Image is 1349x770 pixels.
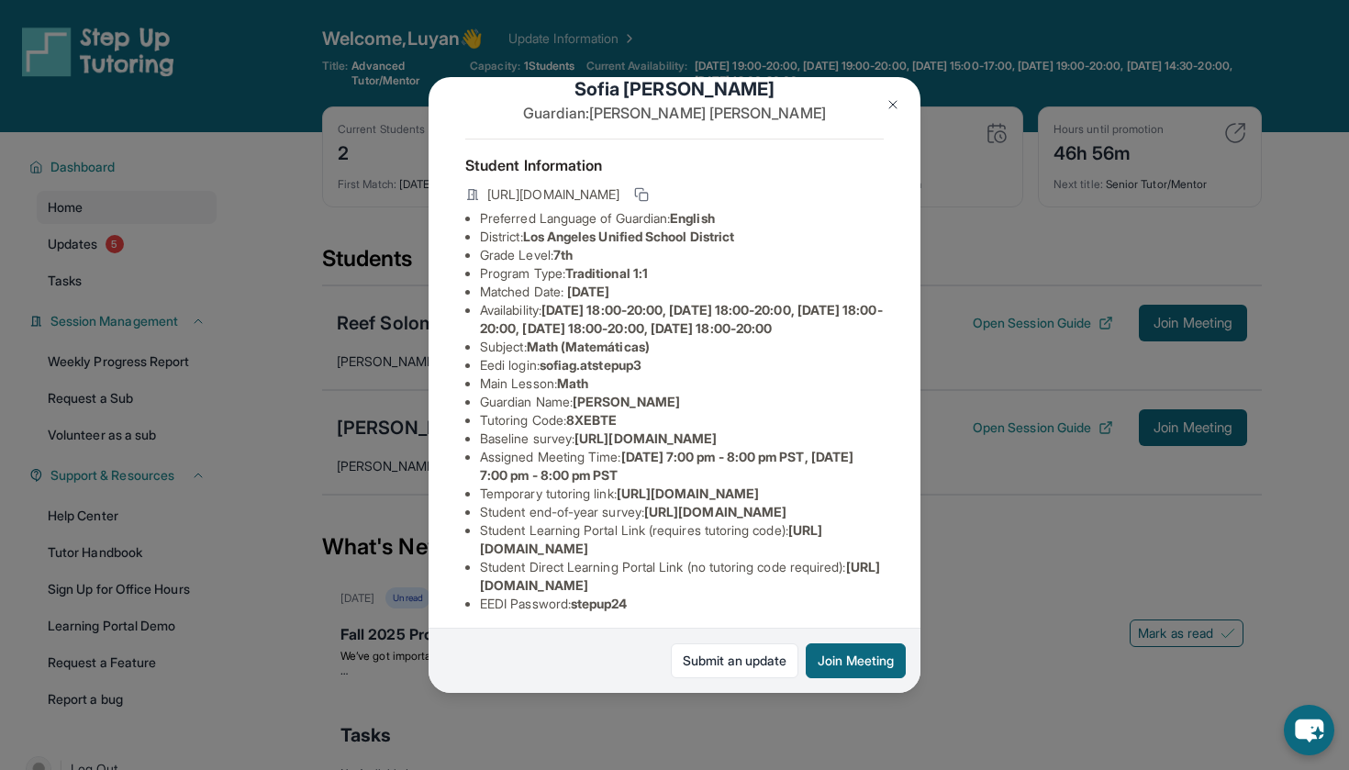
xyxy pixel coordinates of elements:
li: Eedi login : [480,356,884,374]
li: Baseline survey : [480,430,884,448]
li: Main Lesson : [480,374,884,393]
span: [DATE] 7:00 pm - 8:00 pm PST, [DATE] 7:00 pm - 8:00 pm PST [480,449,853,483]
span: [PERSON_NAME] [573,394,680,409]
li: Availability: [480,301,884,338]
li: District: [480,228,884,246]
li: Temporary tutoring link : [480,485,884,503]
li: EEDI Password : [480,595,884,613]
span: [URL][DOMAIN_NAME] [617,485,759,501]
span: Math [557,375,588,391]
li: Preferred Language of Guardian: [480,209,884,228]
button: Join Meeting [806,643,906,678]
li: Tutoring Code : [480,411,884,430]
span: sofiag.atstepup3 [540,357,641,373]
li: Grade Level: [480,246,884,264]
span: [DATE] 18:00-20:00, [DATE] 18:00-20:00, [DATE] 18:00-20:00, [DATE] 18:00-20:00, [DATE] 18:00-20:00 [480,302,883,336]
p: Guardian: [PERSON_NAME] [PERSON_NAME] [465,102,884,124]
span: English [670,210,715,226]
li: Student Direct Learning Portal Link (no tutoring code required) : [480,558,884,595]
h1: Sofia [PERSON_NAME] [465,76,884,102]
li: Student Learning Portal Link (requires tutoring code) : [480,521,884,558]
button: Copy link [630,184,652,206]
button: chat-button [1284,705,1334,755]
span: Los Angeles Unified School District [523,229,734,244]
span: [URL][DOMAIN_NAME] [574,430,717,446]
span: Math (Matemáticas) [527,339,650,354]
span: [DATE] [567,284,609,299]
span: [URL][DOMAIN_NAME] [487,185,619,204]
span: 7th [553,247,573,262]
li: Matched Date: [480,283,884,301]
span: 8XEBTE [566,412,617,428]
span: [URL][DOMAIN_NAME] [644,504,786,519]
li: Program Type: [480,264,884,283]
li: Student end-of-year survey : [480,503,884,521]
li: Guardian Name : [480,393,884,411]
li: Subject : [480,338,884,356]
span: stepup24 [571,596,628,611]
a: Submit an update [671,643,798,678]
span: Traditional 1:1 [565,265,648,281]
h4: Student Information [465,154,884,176]
li: Assigned Meeting Time : [480,448,884,485]
img: Close Icon [886,97,900,112]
